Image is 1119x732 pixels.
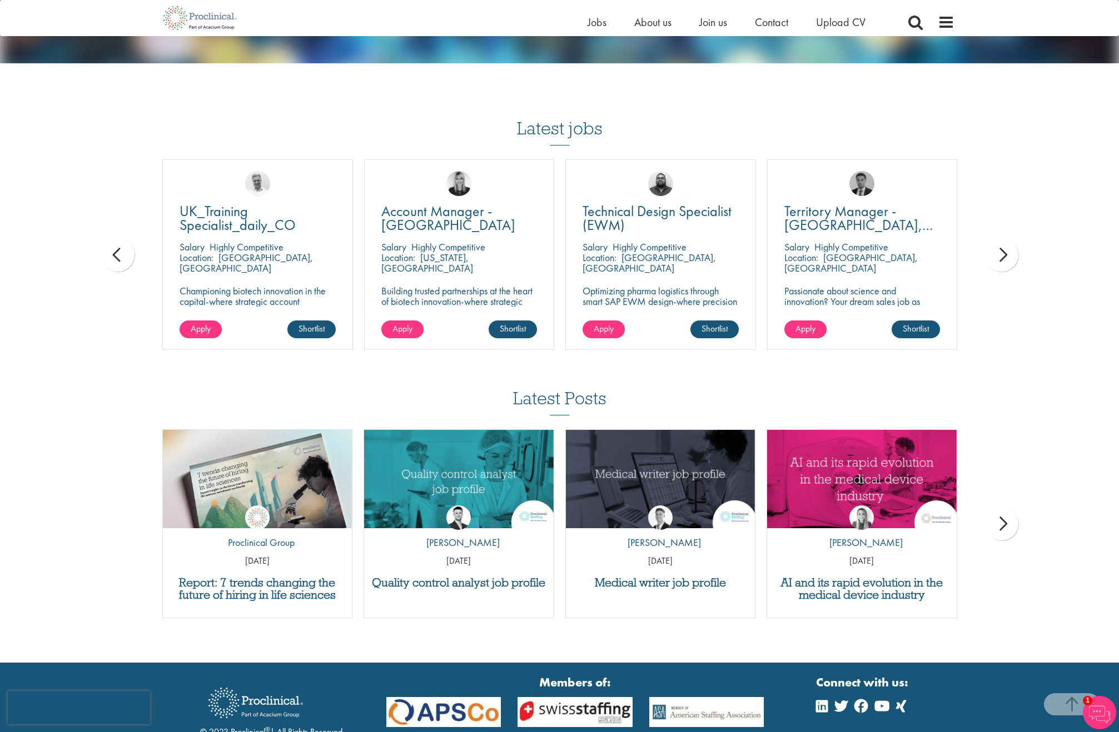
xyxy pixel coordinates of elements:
[180,251,313,274] p: [GEOGRAPHIC_DATA], [GEOGRAPHIC_DATA]
[566,430,755,528] a: Link to a post
[619,535,701,550] p: [PERSON_NAME]
[168,576,347,601] a: Report: 7 trends changing the future of hiring in life sciences
[411,240,485,253] p: Highly Competitive
[245,171,270,196] img: Joshua Bye
[821,535,903,550] p: [PERSON_NAME]
[699,15,727,29] a: Join us
[583,251,616,264] span: Location:
[583,320,625,338] a: Apply
[816,674,911,691] strong: Connect with us:
[101,238,135,272] div: prev
[583,204,739,232] a: Technical Design Specialist (EWM)
[513,389,606,415] h3: Latest Posts
[381,251,473,274] p: [US_STATE], [GEOGRAPHIC_DATA]
[571,576,750,589] a: Medical writer job profile
[619,505,701,555] a: George Watson [PERSON_NAME]
[814,240,888,253] p: Highly Competitive
[767,430,957,528] img: AI and Its Impact on the Medical Device Industry | Proclinical
[566,555,755,568] p: [DATE]
[180,204,336,232] a: UK_Training Specialist_daily_CO
[821,505,903,555] a: Hannah Burke [PERSON_NAME]
[381,285,538,328] p: Building trusted partnerships at the heart of biotech innovation-where strategic account manageme...
[690,320,739,338] a: Shortlist
[641,697,773,728] img: APSCo
[386,674,764,691] strong: Members of:
[583,285,739,328] p: Optimizing pharma logistics through smart SAP EWM design-where precision meets performance in eve...
[784,251,818,264] span: Location:
[370,576,548,589] a: Quality control analyst job profile
[784,285,941,317] p: Passionate about science and innovation? Your dream sales job as Territory Manager awaits!
[517,91,603,146] h3: Latest jobs
[816,15,866,29] a: Upload CV
[583,202,732,234] span: Technical Design Specialist (EWM)
[287,320,336,338] a: Shortlist
[418,535,500,550] p: [PERSON_NAME]
[767,555,957,568] p: [DATE]
[784,320,827,338] a: Apply
[594,323,614,334] span: Apply
[1083,696,1116,729] img: Chatbot
[648,505,673,530] img: George Watson
[364,430,554,528] img: quality control analyst job profile
[849,171,874,196] img: Carl Gbolade
[392,323,412,334] span: Apply
[245,505,270,530] img: Proclinical Group
[583,240,608,253] span: Salary
[892,320,940,338] a: Shortlist
[773,576,951,601] a: AI and its rapid evolution in the medical device industry
[180,240,205,253] span: Salary
[648,171,673,196] img: Ashley Bennett
[566,430,755,528] img: Medical writer job profile
[985,238,1018,272] div: next
[418,505,500,555] a: Joshua Godden [PERSON_NAME]
[446,171,471,196] img: Janelle Jones
[364,555,554,568] p: [DATE]
[588,15,606,29] a: Jobs
[613,240,687,253] p: Highly Competitive
[381,320,424,338] a: Apply
[163,430,352,537] img: Proclinical: Life sciences hiring trends report 2025
[509,697,641,728] img: APSCo
[784,240,809,253] span: Salary
[583,251,716,274] p: [GEOGRAPHIC_DATA], [GEOGRAPHIC_DATA]
[784,204,941,232] a: Territory Manager - [GEOGRAPHIC_DATA], [GEOGRAPHIC_DATA]
[180,202,296,234] span: UK_Training Specialist_daily_CO
[200,680,311,726] img: Proclinical Recruitment
[381,202,515,234] span: Account Manager - [GEOGRAPHIC_DATA]
[755,15,788,29] a: Contact
[180,251,213,264] span: Location:
[381,251,415,264] span: Location:
[220,535,295,550] p: Proclinical Group
[1083,696,1092,705] span: 1
[634,15,672,29] a: About us
[8,691,150,724] iframe: reCAPTCHA
[378,697,510,728] img: APSCo
[784,251,918,274] p: [GEOGRAPHIC_DATA], [GEOGRAPHIC_DATA]
[767,430,957,528] a: Link to a post
[364,430,554,528] a: Link to a post
[180,285,336,328] p: Championing biotech innovation in the capital-where strategic account management meets scientific...
[784,202,933,248] span: Territory Manager - [GEOGRAPHIC_DATA], [GEOGRAPHIC_DATA]
[985,507,1018,540] div: next
[381,204,538,232] a: Account Manager - [GEOGRAPHIC_DATA]
[446,505,471,530] img: Joshua Godden
[180,320,222,338] a: Apply
[163,555,352,568] p: [DATE]
[795,323,815,334] span: Apply
[489,320,537,338] a: Shortlist
[210,240,284,253] p: Highly Competitive
[191,323,211,334] span: Apply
